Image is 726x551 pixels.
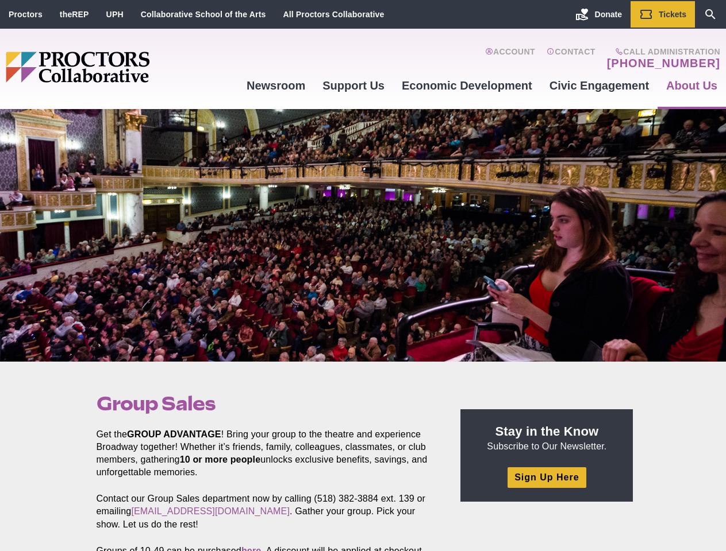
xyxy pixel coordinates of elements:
[508,467,586,487] a: Sign Up Here
[595,10,622,19] span: Donate
[106,10,124,19] a: UPH
[495,424,599,439] strong: Stay in the Know
[658,70,726,101] a: About Us
[9,10,43,19] a: Proctors
[474,423,619,453] p: Subscribe to Our Newsletter.
[97,393,435,414] h1: Group Sales
[180,455,261,464] strong: 10 or more people
[604,47,720,56] span: Call Administration
[567,1,631,28] a: Donate
[485,47,535,70] a: Account
[607,56,720,70] a: [PHONE_NUMBER]
[60,10,89,19] a: theREP
[97,492,435,530] p: Contact our Group Sales department now by calling (518) 382-3884 ext. 139 or emailing . Gather yo...
[695,1,726,28] a: Search
[283,10,384,19] a: All Proctors Collaborative
[314,70,393,101] a: Support Us
[6,52,238,83] img: Proctors logo
[97,428,435,479] p: Get the ! Bring your group to the theatre and experience Broadway together! Whether it’s friends,...
[127,429,221,439] strong: GROUP ADVANTAGE
[141,10,266,19] a: Collaborative School of the Arts
[131,506,290,516] a: [EMAIL_ADDRESS][DOMAIN_NAME]
[547,47,596,70] a: Contact
[541,70,658,101] a: Civic Engagement
[631,1,695,28] a: Tickets
[393,70,541,101] a: Economic Development
[238,70,314,101] a: Newsroom
[659,10,686,19] span: Tickets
